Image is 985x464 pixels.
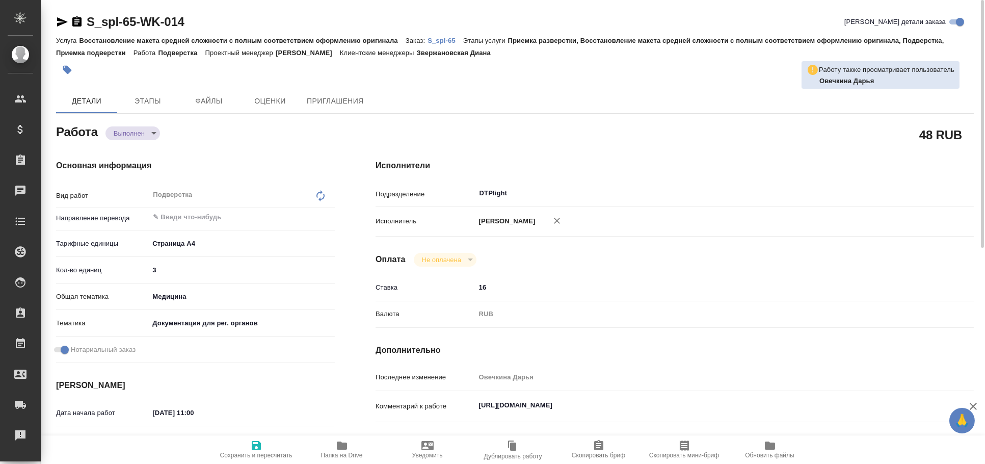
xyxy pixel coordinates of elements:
input: ✎ Введи что-нибудь [149,405,238,420]
p: Звержановская Диана [417,49,498,57]
button: Уведомить [385,435,470,464]
p: [PERSON_NAME] [276,49,340,57]
button: Добавить тэг [56,59,78,81]
p: Этапы услуги [463,37,508,44]
p: Проектный менеджер [205,49,276,57]
p: Направление перевода [56,213,149,223]
a: S_spl-65-WK-014 [87,15,184,29]
button: Скопировать ссылку [71,16,83,28]
button: Сохранить и пересчитать [214,435,299,464]
h4: Основная информация [56,160,335,172]
span: Папка на Drive [321,452,363,459]
p: Комментарий к работе [376,401,475,411]
h2: Работа [56,122,98,140]
p: [PERSON_NAME] [475,216,536,226]
b: Овечкина Дарья [819,77,874,85]
span: Оценки [246,95,295,108]
span: 🙏 [953,410,971,431]
button: Обновить файлы [727,435,813,464]
p: Клиентские менеджеры [340,49,417,57]
textarea: [URL][DOMAIN_NAME] [475,397,924,414]
p: Тарифные единицы [56,239,149,249]
div: Медицина [149,288,335,305]
button: Выполнен [111,129,148,138]
p: Овечкина Дарья [819,76,954,86]
div: RUB [475,305,924,323]
p: Восстановление макета средней сложности с полным соответствием оформлению оригинала [79,37,405,44]
p: Кол-во единиц [56,265,149,275]
span: Уведомить [412,452,443,459]
h4: Дополнительно [376,344,974,356]
span: Обновить файлы [745,452,794,459]
input: Пустое поле [149,434,238,449]
button: Скопировать бриф [556,435,642,464]
span: Приглашения [307,95,364,108]
p: Работу также просматривает пользователь [819,65,954,75]
p: Услуга [56,37,79,44]
button: 🙏 [949,408,975,433]
span: Детали [62,95,111,108]
button: Open [918,192,920,194]
h4: Оплата [376,253,406,266]
span: Скопировать бриф [572,452,625,459]
button: Скопировать мини-бриф [642,435,727,464]
p: Вид работ [56,191,149,201]
div: Документация для рег. органов [149,315,335,332]
button: Не оплачена [419,255,464,264]
p: Работа [134,49,158,57]
div: Выполнен [414,253,476,267]
input: Пустое поле [475,370,924,384]
p: Подверстка [158,49,205,57]
span: Дублировать работу [484,453,542,460]
span: Файлы [184,95,233,108]
button: Удалить исполнителя [546,210,568,232]
p: S_spl-65 [428,37,463,44]
p: Исполнитель [376,216,475,226]
button: Папка на Drive [299,435,385,464]
input: ✎ Введи что-нибудь [475,280,924,295]
p: Общая тематика [56,292,149,302]
p: Последнее изменение [376,372,475,382]
input: ✎ Введи что-нибудь [149,263,335,277]
p: Подразделение [376,189,475,199]
div: Выполнен [105,126,160,140]
h4: Исполнители [376,160,974,172]
span: Скопировать мини-бриф [649,452,719,459]
span: [PERSON_NAME] детали заказа [844,17,946,27]
button: Дублировать работу [470,435,556,464]
p: Заказ: [406,37,428,44]
span: Нотариальный заказ [71,345,136,355]
button: Open [329,216,331,218]
p: Тематика [56,318,149,328]
p: Дата начала работ [56,408,149,418]
div: Страница А4 [149,235,335,252]
h2: 48 RUB [919,126,962,143]
button: Скопировать ссылку для ЯМессенджера [56,16,68,28]
p: Валюта [376,309,475,319]
p: Ставка [376,282,475,293]
span: Сохранить и пересчитать [220,452,292,459]
input: ✎ Введи что-нибудь [152,211,298,223]
a: S_spl-65 [428,36,463,44]
h4: [PERSON_NAME] [56,379,335,392]
span: Этапы [123,95,172,108]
